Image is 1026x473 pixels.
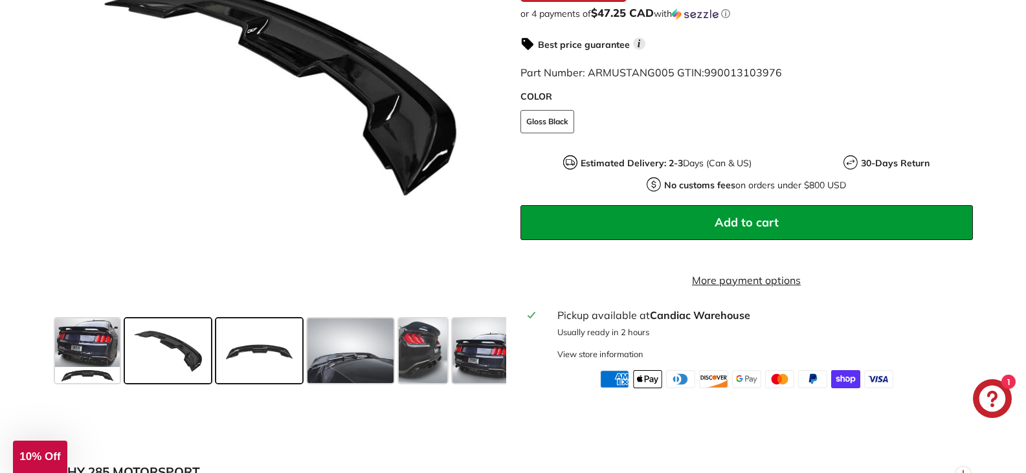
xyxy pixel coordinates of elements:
span: Part Number: ARMUSTANG005 GTIN: [520,66,782,79]
strong: 30-Days Return [861,157,930,169]
strong: Candiac Warehouse [650,309,750,322]
span: i [633,38,645,50]
img: google_pay [732,370,761,388]
div: or 4 payments of with [520,7,973,20]
strong: Best price guarantee [538,39,630,50]
div: Pickup available at [557,307,965,323]
span: Add to cart [715,215,779,230]
strong: Estimated Delivery: 2-3 [581,157,683,169]
div: View store information [557,348,643,360]
img: Sezzle [672,8,719,20]
img: visa [864,370,893,388]
button: Add to cart [520,205,973,240]
img: paypal [798,370,827,388]
label: COLOR [520,90,973,104]
img: master [765,370,794,388]
span: 10% Off [19,450,60,463]
strong: No customs fees [664,179,735,191]
a: More payment options [520,272,973,288]
div: or 4 payments of$47.25 CADwithSezzle Click to learn more about Sezzle [520,7,973,20]
inbox-online-store-chat: Shopify online store chat [969,379,1016,421]
img: american_express [600,370,629,388]
img: shopify_pay [831,370,860,388]
div: 10% Off [13,441,67,473]
img: diners_club [666,370,695,388]
span: 990013103976 [704,66,782,79]
p: Usually ready in 2 hours [557,326,965,338]
span: $47.25 CAD [591,6,654,19]
img: discover [699,370,728,388]
p: on orders under $800 USD [664,179,846,192]
img: apple_pay [633,370,662,388]
p: Days (Can & US) [581,157,752,170]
